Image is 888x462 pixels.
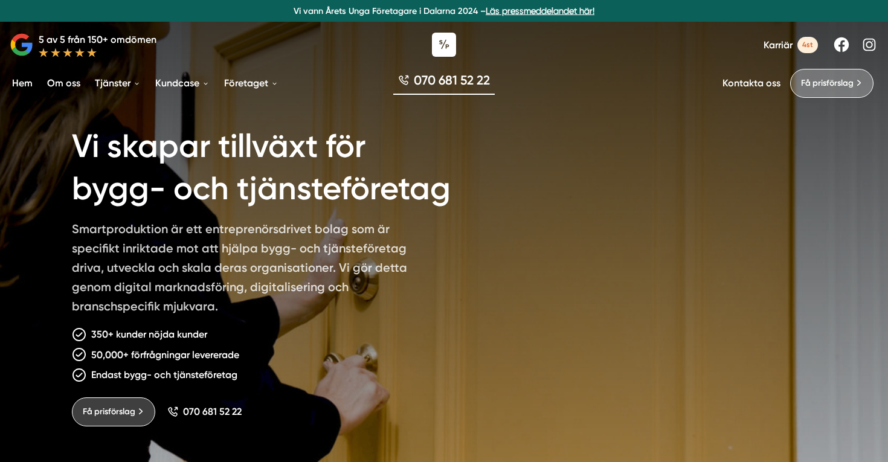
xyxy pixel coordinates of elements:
[183,406,242,417] span: 070 681 52 22
[167,406,242,417] a: 070 681 52 22
[222,68,281,98] a: Företaget
[790,69,874,98] a: Få prisförslag
[153,68,212,98] a: Kundcase
[91,327,207,342] p: 350+ kunder nöjda kunder
[414,71,490,89] span: 070 681 52 22
[797,37,818,53] span: 4st
[72,111,494,219] h1: Vi skapar tillväxt för bygg- och tjänsteföretag
[5,5,883,17] p: Vi vann Årets Unga Företagare i Dalarna 2024 –
[72,397,155,426] a: Få prisförslag
[801,77,854,90] span: Få prisförslag
[722,77,780,89] a: Kontakta oss
[91,367,237,382] p: Endast bygg- och tjänsteföretag
[10,68,35,98] a: Hem
[764,39,793,51] span: Karriär
[39,32,156,47] p: 5 av 5 från 150+ omdömen
[72,219,420,321] p: Smartproduktion är ett entreprenörsdrivet bolag som är specifikt inriktade mot att hjälpa bygg- o...
[45,68,83,98] a: Om oss
[486,6,594,16] a: Läs pressmeddelandet här!
[83,405,135,419] span: Få prisförslag
[764,37,818,53] a: Karriär 4st
[92,68,143,98] a: Tjänster
[393,71,495,95] a: 070 681 52 22
[91,347,239,362] p: 50,000+ förfrågningar levererade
